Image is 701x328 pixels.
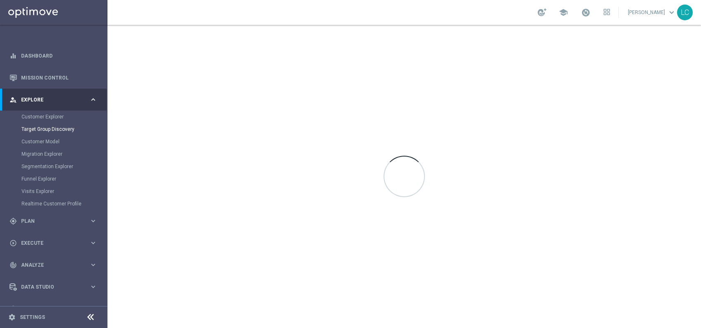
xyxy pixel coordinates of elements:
[21,45,97,67] a: Dashboard
[21,298,86,320] a: Optibot
[10,239,89,247] div: Execute
[10,96,89,104] div: Explore
[21,173,107,185] div: Funnel Explorer
[10,283,89,291] div: Data Studio
[10,96,17,104] i: person_search
[21,111,107,123] div: Customer Explorer
[9,53,98,59] button: equalizer Dashboard
[9,218,98,224] button: gps_fixed Plan keyboard_arrow_right
[10,261,89,269] div: Analyze
[667,8,676,17] span: keyboard_arrow_down
[89,96,97,104] i: keyboard_arrow_right
[20,315,45,320] a: Settings
[89,217,97,225] i: keyboard_arrow_right
[21,176,86,182] a: Funnel Explorer
[9,306,98,312] button: lightbulb Optibot +10
[10,217,89,225] div: Plan
[559,8,568,17] span: school
[21,198,107,210] div: Realtime Customer Profile
[9,75,98,81] button: Mission Control
[9,262,98,268] button: track_changes Analyze keyboard_arrow_right
[10,67,97,89] div: Mission Control
[21,151,86,157] a: Migration Explorer
[21,185,107,198] div: Visits Explorer
[21,200,86,207] a: Realtime Customer Profile
[10,45,97,67] div: Dashboard
[89,239,97,247] i: keyboard_arrow_right
[21,148,107,160] div: Migration Explorer
[21,285,89,289] span: Data Studio
[9,284,98,290] button: Data Studio keyboard_arrow_right
[89,283,97,291] i: keyboard_arrow_right
[10,52,17,60] i: equalizer
[10,217,17,225] i: gps_fixed
[21,160,107,173] div: Segmentation Explorer
[8,314,16,321] i: settings
[10,261,17,269] i: track_changes
[89,261,97,269] i: keyboard_arrow_right
[21,163,86,170] a: Segmentation Explorer
[9,240,98,246] button: play_circle_outline Execute keyboard_arrow_right
[21,97,89,102] span: Explore
[21,126,86,133] a: Target Group Discovery
[21,263,89,268] span: Analyze
[21,241,89,246] span: Execute
[10,239,17,247] i: play_circle_outline
[21,138,86,145] a: Customer Model
[21,67,97,89] a: Mission Control
[10,298,97,320] div: Optibot
[9,96,98,103] button: person_search Explore keyboard_arrow_right
[677,5,693,20] div: LC
[21,188,86,195] a: Visits Explorer
[21,113,86,120] a: Customer Explorer
[10,305,17,313] i: lightbulb
[627,6,677,19] a: [PERSON_NAME]keyboard_arrow_down
[21,123,107,135] div: Target Group Discovery
[21,135,107,148] div: Customer Model
[21,219,89,224] span: Plan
